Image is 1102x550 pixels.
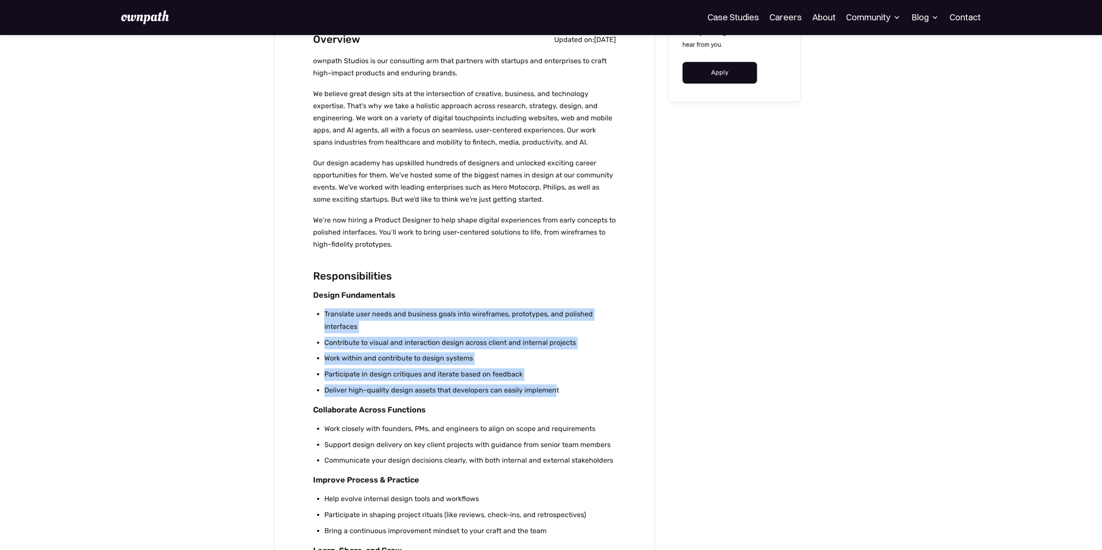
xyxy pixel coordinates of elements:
[313,214,616,251] p: We’re now hiring a Product Designer to help shape digital experiences from early concepts to poli...
[324,368,616,381] li: Participate in design critiques and iterate based on feedback
[313,157,616,206] p: Our design academy has upskilled hundreds of designers and unlocked exciting career opportunities...
[682,26,786,51] p: Think you're a good fit? We'd love to hear from you.
[313,88,616,148] p: We believe great design sits at the intersection of creative, business, and technology expertise....
[708,12,759,23] a: Case Studies
[324,337,616,349] li: Contribute to visual and interaction design across client and internal projects
[812,12,836,23] a: About
[324,525,616,537] li: Bring a continuous improvement mindset to your craft and the team
[682,62,757,84] a: Apply
[769,12,802,23] a: Careers
[324,384,616,397] li: Deliver high-quality design assets that developers can easily implement
[313,268,616,285] h2: Responsibilities
[324,493,616,505] li: Help evolve internal design tools and workflows
[554,35,594,44] div: Updated on:
[313,475,419,485] strong: Improve Process & Practice
[911,12,939,23] div: Blog
[950,12,981,23] a: Contact
[313,31,360,48] h2: Overview
[313,290,395,300] strong: Design Fundamentals
[594,35,616,44] div: [DATE]
[324,454,616,467] li: Communicate your design decisions clearly, with both internal and external stakeholders
[324,439,616,451] li: Support design delivery on key client projects with guidance from senior team members
[324,509,616,521] li: Participate in shaping project rituals (like reviews, check-ins, and retrospectives)
[313,405,426,415] strong: Collaborate Across Functions
[324,423,616,435] li: Work closely with founders, PMs, and engineers to align on scope and requirements
[846,12,901,23] div: Community
[324,308,616,333] li: Translate user needs and business goals into wireframes, prototypes, and polished interfaces
[324,352,616,365] li: Work within and contribute to design systems
[313,55,616,79] p: ownpath Studios is our consulting arm that partners with startups and enterprises to craft high-i...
